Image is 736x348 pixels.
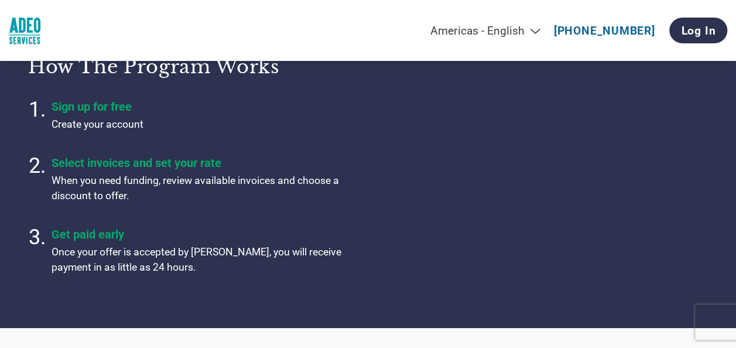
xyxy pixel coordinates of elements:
h3: How the program works [28,55,354,79]
h4: Get paid early [52,227,344,241]
img: Adeo [9,15,41,47]
h4: Sign up for free [52,100,344,114]
p: When you need funding, review available invoices and choose a discount to offer. [52,173,344,204]
p: Once your offer is accepted by [PERSON_NAME], you will receive payment in as little as 24 hours. [52,244,344,275]
h4: Select invoices and set your rate [52,156,344,170]
a: Log In [669,18,727,43]
a: [PHONE_NUMBER] [554,24,655,37]
p: Create your account [52,117,344,132]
